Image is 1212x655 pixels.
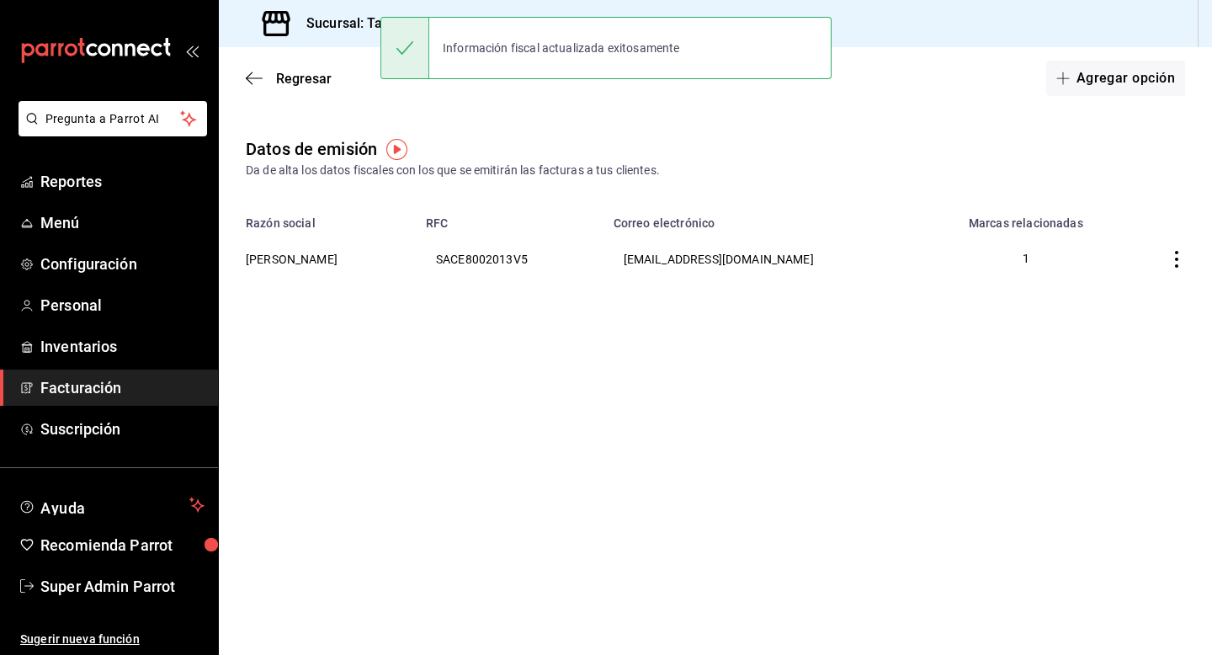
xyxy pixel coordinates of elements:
[950,250,1101,268] p: 1
[1046,61,1185,96] button: Agregar opción
[219,206,416,230] th: Razón social
[603,230,931,288] th: [EMAIL_ADDRESS][DOMAIN_NAME]
[40,170,205,193] span: Reportes
[12,122,207,140] a: Pregunta a Parrot AI
[19,101,207,136] button: Pregunta a Parrot AI
[293,13,547,34] h3: Sucursal: Tacos [PERSON_NAME] (Tec)
[40,376,205,399] span: Facturación
[930,206,1121,230] th: Marcas relacionadas
[40,294,205,317] span: Personal
[246,162,1185,179] div: Da de alta los datos fiscales con los que se emitirán las facturas a tus clientes.
[219,230,416,288] th: [PERSON_NAME]
[429,29,693,67] div: Información fiscal actualizada exitosamente
[45,110,181,128] span: Pregunta a Parrot AI
[185,44,199,57] button: open_drawer_menu
[40,575,205,598] span: Super Admin Parrot
[40,534,205,556] span: Recomienda Parrot
[40,211,205,234] span: Menú
[416,230,603,288] th: SACE8002013V5
[246,136,377,162] div: Datos de emisión
[246,71,332,87] button: Regresar
[386,139,407,160] img: Tooltip marker
[40,335,205,358] span: Inventarios
[40,418,205,440] span: Suscripción
[20,631,205,648] span: Sugerir nueva función
[276,71,332,87] span: Regresar
[416,206,603,230] th: RFC
[40,253,205,275] span: Configuración
[40,495,183,515] span: Ayuda
[603,206,931,230] th: Correo electrónico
